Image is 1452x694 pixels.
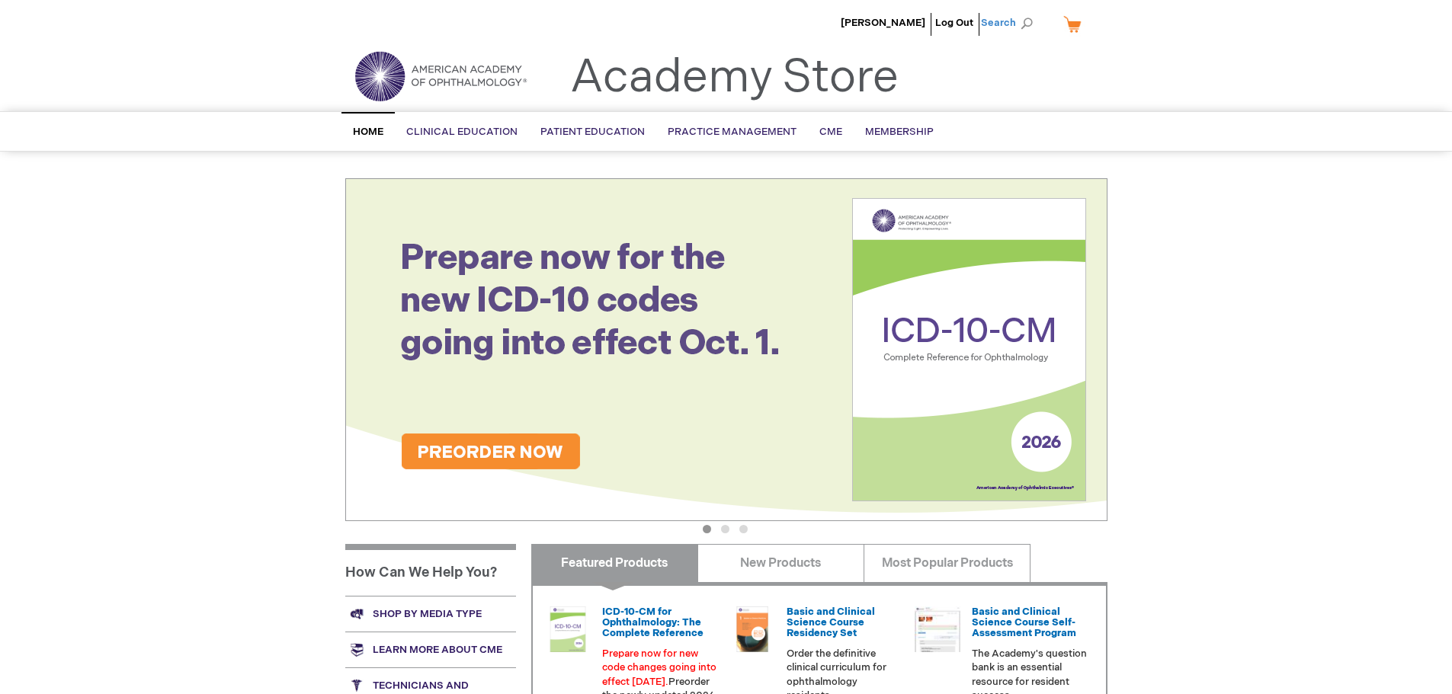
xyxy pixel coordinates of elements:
button: 3 of 3 [739,525,748,533]
button: 2 of 3 [721,525,729,533]
a: ICD-10-CM for Ophthalmology: The Complete Reference [602,606,704,640]
a: Basic and Clinical Science Course Residency Set [787,606,875,640]
span: Practice Management [668,126,797,138]
span: Membership [865,126,934,138]
a: Academy Store [570,50,899,105]
span: CME [819,126,842,138]
a: Basic and Clinical Science Course Self-Assessment Program [972,606,1076,640]
h1: How Can We Help You? [345,544,516,596]
span: Home [353,126,383,138]
img: 02850963u_47.png [729,606,775,652]
span: Patient Education [540,126,645,138]
img: bcscself_20.jpg [915,606,960,652]
font: Prepare now for new code changes going into effect [DATE]. [602,648,716,688]
a: Featured Products [531,544,698,582]
a: Most Popular Products [864,544,1031,582]
a: New Products [697,544,864,582]
img: 0120008u_42.png [545,606,591,652]
button: 1 of 3 [703,525,711,533]
a: Shop by media type [345,596,516,632]
a: Learn more about CME [345,632,516,667]
a: Log Out [935,17,973,29]
a: [PERSON_NAME] [841,17,925,29]
span: Clinical Education [406,126,518,138]
span: Search [981,8,1039,38]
